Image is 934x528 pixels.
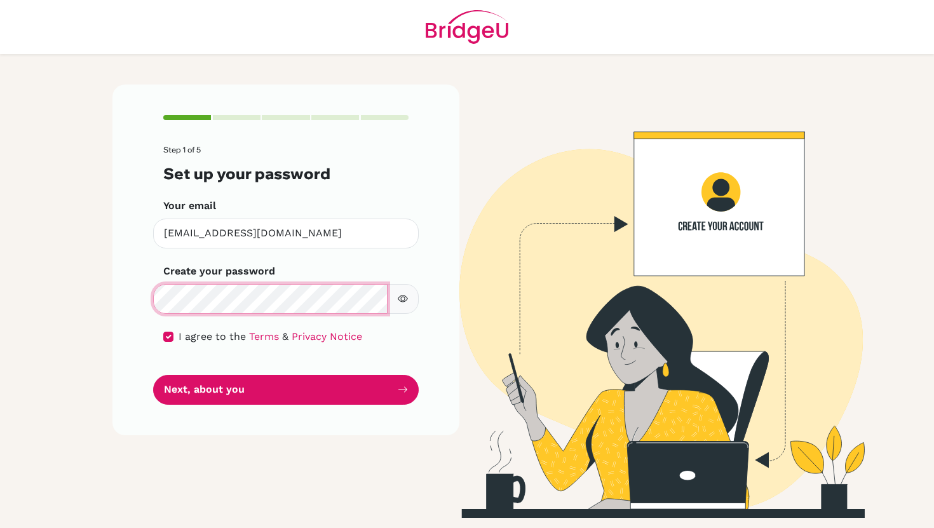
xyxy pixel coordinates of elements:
span: Step 1 of 5 [163,145,201,154]
a: Terms [249,330,279,342]
span: I agree to the [179,330,246,342]
label: Your email [163,198,216,213]
label: Create your password [163,264,275,279]
input: Insert your email* [153,219,419,248]
button: Next, about you [153,375,419,405]
h3: Set up your password [163,165,409,183]
a: Privacy Notice [292,330,362,342]
span: & [282,330,288,342]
